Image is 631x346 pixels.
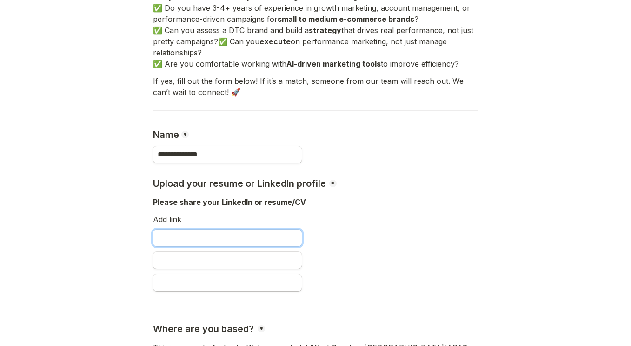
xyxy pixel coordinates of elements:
input: Upload your resume or LinkedIn profile [153,230,302,246]
h3: Name [153,129,181,141]
h3: Upload your resume or LinkedIn profile [153,178,328,190]
h3: Where are you based? [153,323,256,335]
span: strategy [309,26,341,35]
p: ✅ Do you have 3-4+ years of experience in growth marketing, account management, or performance-dr... [153,2,478,58]
span: on performance marketing, not just manage relationships? [153,37,449,57]
div: Add link [153,212,478,229]
span: execute [259,37,291,46]
input: Untitled link field [153,252,302,269]
p: ✅ Are you comfortable working with to improve efficiency? [153,58,478,69]
input: Untitled link field [153,274,302,291]
span: Please share your LinkedIn or resume/CV [153,197,306,207]
span: ✅ Can you [218,37,259,46]
p: If yes, fill out the form below! If it’s a match, someone from our team will reach out. We can’t ... [153,75,478,98]
span: small to medium e-commerce brands [278,14,414,24]
input: Name [153,146,302,163]
span: AI-driven marketing tools [286,59,381,68]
